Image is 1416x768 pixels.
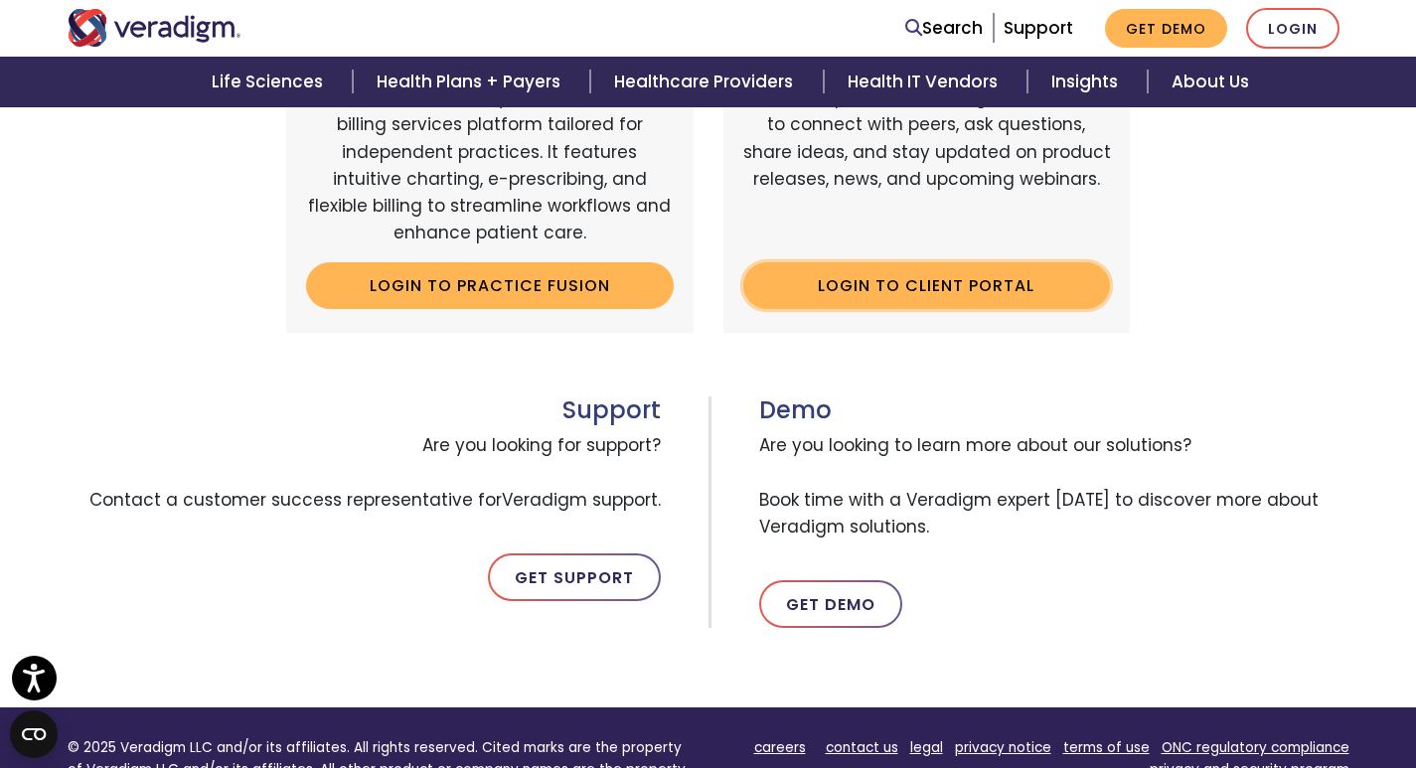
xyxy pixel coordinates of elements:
[188,57,353,107] a: Life Sciences
[10,710,58,758] button: Open CMP widget
[68,396,661,425] h3: Support
[759,424,1349,548] span: Are you looking to learn more about our solutions? Book time with a Veradigm expert [DATE] to dis...
[306,262,674,308] a: Login to Practice Fusion
[306,84,674,246] p: A cloud-based, easy-to-use EHR and billing services platform tailored for independent practices. ...
[955,738,1051,757] a: privacy notice
[826,738,898,757] a: contact us
[905,15,983,42] a: Search
[1246,8,1339,49] a: Login
[759,396,1349,425] h3: Demo
[824,57,1027,107] a: Health IT Vendors
[743,84,1111,246] p: An online portal for Veradigm customers to connect with peers, ask questions, share ideas, and st...
[488,553,661,601] a: Get Support
[910,738,943,757] a: legal
[590,57,823,107] a: Healthcare Providers
[353,57,590,107] a: Health Plans + Payers
[1027,57,1148,107] a: Insights
[68,9,241,47] img: Veradigm logo
[502,488,661,512] span: Veradigm support.
[1063,738,1150,757] a: terms of use
[754,738,806,757] a: careers
[1105,9,1227,48] a: Get Demo
[1148,57,1273,107] a: About Us
[1162,738,1349,757] a: ONC regulatory compliance
[743,262,1111,308] a: Login to Client Portal
[68,424,661,522] span: Are you looking for support? Contact a customer success representative for
[759,580,902,628] a: Get Demo
[1034,625,1392,744] iframe: Drift Chat Widget
[1004,16,1073,40] a: Support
